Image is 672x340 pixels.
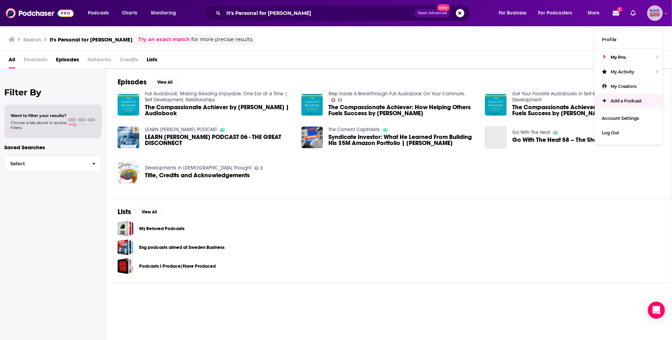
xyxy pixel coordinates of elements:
[512,104,660,116] span: The Compassionate Achiever: How Helping Others Fuels Success by [PERSON_NAME]
[485,94,507,116] img: The Compassionate Achiever: How Helping Others Fuels Success by Christopher L. Kukk
[628,7,639,19] a: Show notifications dropdown
[328,134,476,146] a: Syndicate Investor: What He Learned From Building His $5M Amazon Portfolio | Luigi Caceres
[534,7,583,19] button: open menu
[617,7,622,12] span: 1
[602,130,619,135] span: Log Out
[301,127,323,148] a: Syndicate Investor: What He Learned From Building His $5M Amazon Portfolio | Luigi Caceres
[87,54,111,68] span: Networks
[11,120,67,130] span: Choose a tab above to access filters.
[437,4,450,11] span: New
[595,30,663,145] ul: Show profile menu
[5,161,86,166] span: Select
[338,99,342,102] span: 32
[328,91,465,97] a: Step Inside A Breakthrough Full Audiobook On Your Commute.
[145,165,252,171] a: Developments in Christian Thought
[494,7,536,19] button: open menu
[224,7,414,19] input: Search podcasts, credits, & more...
[499,8,527,18] span: For Business
[328,104,476,116] span: The Compassionate Achiever: How Helping Others Fuels Success by [PERSON_NAME]
[611,69,634,74] span: My Activity
[610,7,622,19] a: Show notifications dropdown
[118,207,162,216] a: ListsView All
[11,113,67,118] span: Want to filter your results?
[118,127,139,148] img: LEARN BUTEYKO PODCAST 06 - THE GREAT DISCONNECT
[50,36,132,43] h3: It's Personal for [PERSON_NAME]
[118,94,139,116] img: The Compassionate Achiever by Christopher L. Kukk | Audiobook
[512,91,639,103] a: Get Your Favorite Audiobooks in Self-Improvement, Career Development
[260,167,263,170] span: 5
[611,98,642,104] span: Add a Podcast
[602,37,616,42] span: Profile
[139,262,216,270] a: Podcasts I Produce/Have Produced
[118,258,134,274] span: Podcasts I Produce/Have Produced
[583,7,609,19] button: open menu
[118,78,178,87] a: EpisodesView All
[83,7,118,19] button: open menu
[328,104,476,116] a: The Compassionate Achiever: How Helping Others Fuels Success by Christopher L. Kukk
[538,8,572,18] span: For Podcasters
[151,8,176,18] span: Monitoring
[145,134,293,146] a: LEARN BUTEYKO PODCAST 06 - THE GREAT DISCONNECT
[6,6,74,20] a: Podchaser - Follow, Share and Rate Podcasts
[414,9,450,17] button: Open AdvancedNew
[588,8,600,18] span: More
[152,78,178,87] button: View All
[611,84,637,89] span: My Creators
[118,78,147,87] h2: Episodes
[118,221,134,236] a: My Beloved Podcasts
[647,5,663,21] span: Logged in as blackpodcastingawards
[145,134,293,146] span: LEARN [PERSON_NAME] PODCAST 06 - THE GREAT DISCONNECT
[191,35,253,44] span: for more precise results
[138,35,190,44] a: Try an exact match
[88,8,109,18] span: Podcasts
[595,32,663,47] a: Profile
[145,127,217,133] a: LEARN BUTEYKO PODCAST
[485,127,507,148] img: Go With The Heat 58 – The Shadow in the Dark
[23,36,41,43] h3: Search
[147,54,157,68] a: Lists
[139,244,225,251] a: Eng podcasts aimed at Sweden Business
[120,54,138,68] span: Credits
[254,166,263,170] a: 5
[512,104,660,116] a: The Compassionate Achiever: How Helping Others Fuels Success by Christopher L. Kukk
[647,5,663,21] img: User Profile
[117,7,141,19] a: Charts
[647,5,663,21] button: Show profile menu
[137,208,162,216] button: View All
[56,54,79,68] a: Episodes
[145,172,250,178] a: Title, Credits and Acknowledgements
[118,239,134,255] a: Eng podcasts aimed at Sweden Business
[595,111,663,126] a: Account Settings
[9,54,15,68] a: All
[145,104,293,116] a: The Compassionate Achiever by Christopher L. Kukk | Audiobook
[301,94,323,116] img: The Compassionate Achiever: How Helping Others Fuels Success by Christopher L. Kukk
[648,302,665,319] div: Open Intercom Messenger
[4,87,102,97] h2: Filter By
[328,127,380,133] a: The Content Capitalists
[24,54,47,68] span: Podcasts
[146,7,185,19] button: open menu
[145,104,293,116] span: The Compassionate Achiever by [PERSON_NAME] | Audiobook
[512,129,550,135] a: Go With The Heat
[595,79,663,94] a: My Creators
[122,8,137,18] span: Charts
[4,156,102,172] button: Select
[139,225,185,233] a: My Beloved Podcasts
[331,98,342,102] a: 32
[602,116,639,121] span: Account Settings
[595,94,663,108] a: Add a Podcast
[118,162,139,184] img: Title, Credits and Acknowledgements
[512,137,642,143] span: Go With The Heat 58 – The Shadow in the Dark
